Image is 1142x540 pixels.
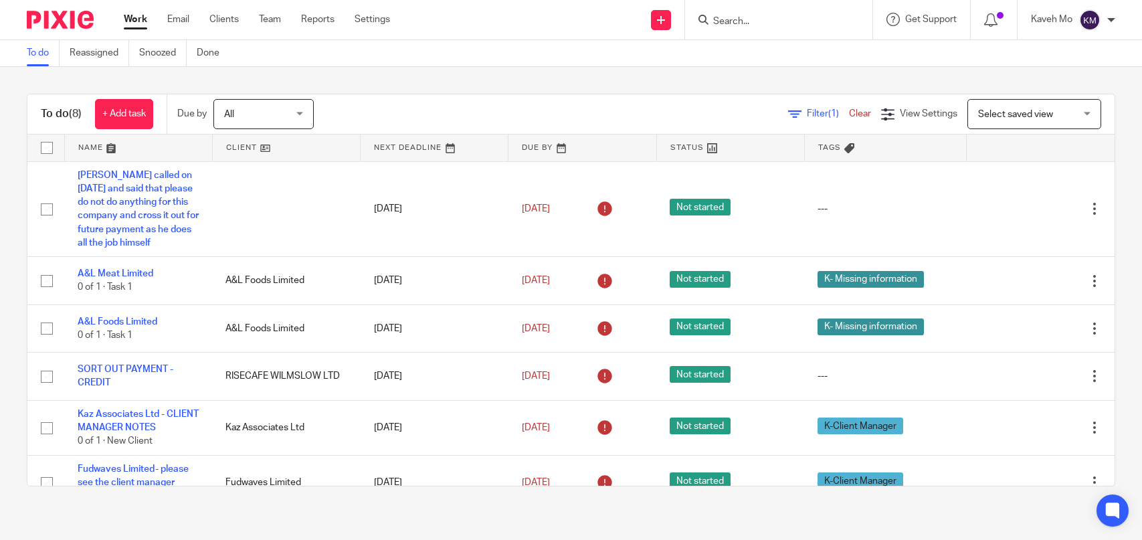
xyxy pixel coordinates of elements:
[177,107,207,120] p: Due by
[212,400,360,455] td: Kaz Associates Ltd
[670,366,731,383] span: Not started
[818,271,924,288] span: K- Missing information
[818,202,953,215] div: ---
[78,410,199,432] a: Kaz Associates Ltd - CLIENT MANAGER NOTES
[818,319,924,335] span: K- Missing information
[670,418,731,434] span: Not started
[905,15,957,24] span: Get Support
[361,257,508,304] td: [DATE]
[355,13,390,26] a: Settings
[78,365,173,387] a: SORT OUT PAYMENT -CREDIT
[670,472,731,489] span: Not started
[197,40,229,66] a: Done
[95,99,153,129] a: + Add task
[828,109,839,118] span: (1)
[78,269,153,278] a: A&L Meat Limited
[522,324,550,333] span: [DATE]
[78,317,157,327] a: A&L Foods Limited
[27,40,60,66] a: To do
[78,437,153,446] span: 0 of 1 · New Client
[167,13,189,26] a: Email
[900,109,957,118] span: View Settings
[670,199,731,215] span: Not started
[818,418,903,434] span: K-Client Manager
[78,283,132,292] span: 0 of 1 · Task 1
[1031,13,1072,26] p: Kaveh Mo
[27,11,94,29] img: Pixie
[818,369,953,383] div: ---
[78,331,132,340] span: 0 of 1 · Task 1
[670,319,731,335] span: Not started
[361,400,508,455] td: [DATE]
[522,478,550,487] span: [DATE]
[522,371,550,381] span: [DATE]
[212,304,360,352] td: A&L Foods Limited
[818,144,841,151] span: Tags
[139,40,187,66] a: Snoozed
[978,110,1053,119] span: Select saved view
[69,108,82,119] span: (8)
[70,40,129,66] a: Reassigned
[522,204,550,213] span: [DATE]
[78,171,199,248] a: [PERSON_NAME] called on [DATE] and said that please do not do anything for this company and cross...
[361,304,508,352] td: [DATE]
[78,464,189,501] a: Fudwaves Limited- please see the client manager notes
[670,271,731,288] span: Not started
[522,423,550,432] span: [DATE]
[712,16,832,28] input: Search
[361,455,508,510] td: [DATE]
[361,353,508,400] td: [DATE]
[212,353,360,400] td: RISECAFE WILMSLOW LTD
[212,257,360,304] td: A&L Foods Limited
[212,455,360,510] td: Fudwaves Limited
[301,13,335,26] a: Reports
[209,13,239,26] a: Clients
[849,109,871,118] a: Clear
[224,110,234,119] span: All
[807,109,849,118] span: Filter
[522,276,550,285] span: [DATE]
[818,472,903,489] span: K-Client Manager
[41,107,82,121] h1: To do
[124,13,147,26] a: Work
[259,13,281,26] a: Team
[361,161,508,257] td: [DATE]
[1079,9,1101,31] img: svg%3E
